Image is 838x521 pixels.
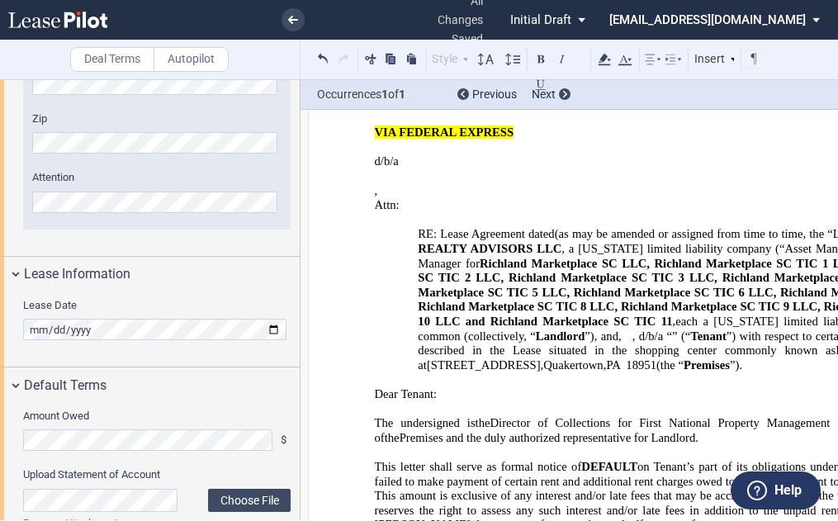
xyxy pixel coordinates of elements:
[381,49,400,69] button: Copy
[70,47,154,72] label: Deal Terms
[690,329,726,342] span: Tenant
[510,12,571,27] span: Initial Draft
[208,489,291,512] label: Choose File
[745,49,764,69] button: Toggle Control Characters
[375,126,514,140] span: VIA FEDERAL EXPRESS
[23,409,291,424] label: Amount Owed
[594,329,618,342] span: , and
[587,97,770,111] span: DEMAND NOTICE OF DEFAULT
[418,227,554,241] span: RE: Lease Agreement dated
[684,358,730,372] span: Premises
[476,416,490,430] span: the
[672,315,675,329] span: ,
[532,88,556,101] span: Next
[626,358,656,372] span: 18951
[32,111,282,126] label: Zip
[692,49,740,70] div: Insert
[604,358,607,372] span: ,
[385,431,400,445] span: the
[541,358,544,372] span: ,
[402,49,421,69] button: Paste
[632,329,672,342] span: , d/b/a “
[375,460,582,474] span: This letter shall serve as formal notice of
[531,49,551,69] button: Bold
[24,376,107,395] span: Default Terms
[730,358,742,372] span: ”).
[362,49,381,69] button: Cut
[399,88,405,101] b: 1
[731,471,821,509] button: Help
[672,329,690,342] span: ” (“
[375,154,399,168] span: d/b/a
[531,73,551,93] button: Underline
[281,433,291,448] span: $
[464,329,536,342] span: (collectively, “
[24,264,130,284] span: Lease Information
[375,198,400,212] span: Attn:
[543,358,603,372] span: Quakertown
[457,87,517,103] div: Previous
[581,460,637,474] span: DEFAULT
[375,387,438,401] span: Dear Tenant:
[314,49,333,69] button: Undo
[427,358,541,372] span: [STREET_ADDRESS]
[23,298,291,313] label: Lease Date
[585,329,594,342] span: ”)
[536,329,585,342] span: Landlord
[317,86,445,103] span: Occurrences of
[774,480,802,501] label: Help
[552,49,572,69] button: Italic
[154,47,229,72] label: Autopilot
[656,358,684,372] span: (the “
[23,467,291,482] label: Upload Statement of Account
[606,358,620,372] span: PA
[472,88,517,101] span: Previous
[32,170,282,185] label: Attention
[375,183,378,197] span: ,
[381,88,388,101] b: 1
[618,329,622,342] span: ,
